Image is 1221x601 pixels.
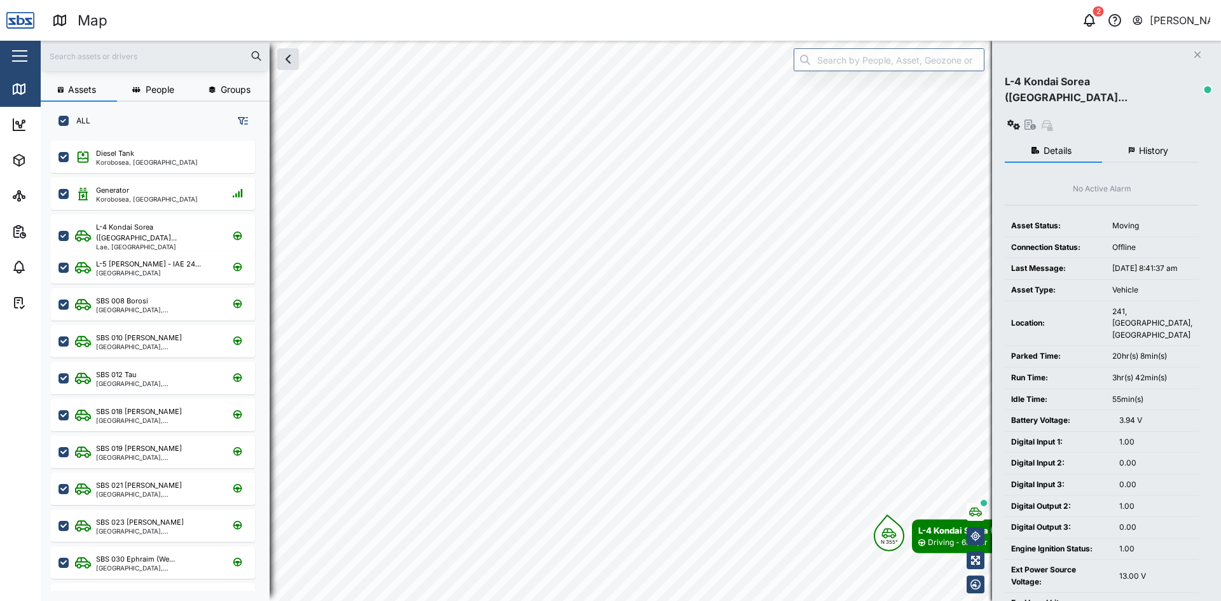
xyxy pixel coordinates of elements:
div: Digital Input 2: [1011,457,1107,469]
div: Parked Time: [1011,350,1100,363]
div: Vehicle [1112,284,1192,296]
div: Assets [33,153,72,167]
div: [GEOGRAPHIC_DATA] [96,270,201,276]
div: Offline [1112,242,1192,254]
div: L-5 [PERSON_NAME] - IAE 24... [96,259,201,270]
label: ALL [69,116,90,126]
input: Search by People, Asset, Geozone or Place [794,48,984,71]
div: SBS 012 Tau [96,370,137,380]
div: [GEOGRAPHIC_DATA], [GEOGRAPHIC_DATA] [96,343,217,350]
div: SBS 010 [PERSON_NAME] [96,333,182,343]
div: Engine Ignition Status: [1011,543,1107,555]
div: SBS 019 [PERSON_NAME] [96,443,182,454]
div: Digital Output 2: [1011,501,1107,513]
div: L-4 Kondai Sorea ([GEOGRAPHIC_DATA]... [918,524,1091,537]
div: SBS 008 Borosi [96,296,148,307]
div: [GEOGRAPHIC_DATA], [GEOGRAPHIC_DATA] [96,565,217,571]
div: Sites [33,189,64,203]
div: Asset Status: [1011,220,1100,232]
button: [PERSON_NAME] [1131,11,1211,29]
div: Generator [96,185,129,196]
div: 2 [1093,6,1104,17]
div: N 355° [881,539,898,544]
div: grid [51,136,269,591]
div: Idle Time: [1011,394,1100,406]
div: 1.00 [1119,501,1192,513]
div: Connection Status: [1011,242,1100,254]
span: History [1139,146,1168,155]
div: 1.00 [1119,543,1192,555]
div: Map [78,10,107,32]
div: 3.94 V [1119,415,1192,427]
div: [GEOGRAPHIC_DATA], [GEOGRAPHIC_DATA] [96,528,217,534]
div: 55min(s) [1112,394,1192,406]
canvas: Map [41,41,1221,601]
div: 1.00 [1119,436,1192,448]
div: [GEOGRAPHIC_DATA], [GEOGRAPHIC_DATA] [96,417,217,424]
div: Korobosea, [GEOGRAPHIC_DATA] [96,196,198,202]
div: SBS 021 [PERSON_NAME] [96,480,182,491]
div: Diesel Tank [96,148,134,159]
div: Lae, [GEOGRAPHIC_DATA] [96,244,217,250]
div: 0.00 [1119,522,1192,534]
div: Driving - 6km/hr [928,537,988,549]
div: [GEOGRAPHIC_DATA], [GEOGRAPHIC_DATA] [96,491,217,497]
div: [GEOGRAPHIC_DATA], [GEOGRAPHIC_DATA] [96,307,217,313]
div: L-4 Kondai Sorea ([GEOGRAPHIC_DATA]... [1005,74,1199,106]
input: Search assets or drivers [48,46,262,66]
div: Last Message: [1011,263,1100,275]
div: Location: [1011,317,1100,329]
div: Digital Input 3: [1011,479,1107,491]
div: SBS 023 [PERSON_NAME] [96,517,184,528]
div: 3hr(s) 42min(s) [1112,372,1192,384]
div: Alarms [33,260,72,274]
span: People [146,85,174,94]
div: Digital Output 3: [1011,522,1107,534]
div: SBS 018 [PERSON_NAME] [96,406,182,417]
div: Reports [33,225,76,238]
div: L-4 Kondai Sorea ([GEOGRAPHIC_DATA]... [96,222,217,244]
div: Asset Type: [1011,284,1100,296]
div: No Active Alarm [1073,183,1131,195]
div: [GEOGRAPHIC_DATA], [GEOGRAPHIC_DATA] [96,380,217,387]
span: Groups [221,85,251,94]
div: 13.00 V [1119,570,1192,583]
div: Map [33,82,62,96]
div: [PERSON_NAME] [1150,13,1211,29]
div: 0.00 [1119,457,1192,469]
div: Battery Voltage: [1011,415,1107,427]
img: Main Logo [6,6,34,34]
div: 241, [GEOGRAPHIC_DATA], [GEOGRAPHIC_DATA] [1112,306,1192,342]
div: Ext Power Source Voltage: [1011,564,1107,588]
div: Korobosea, [GEOGRAPHIC_DATA] [96,159,198,165]
div: [DATE] 8:41:37 am [1112,263,1192,275]
div: 20hr(s) 8min(s) [1112,350,1192,363]
div: SBS 030 Ephraim (We... [96,554,175,565]
div: Moving [1112,220,1192,232]
div: Tasks [33,296,68,310]
div: Map marker [874,520,1098,553]
div: Run Time: [1011,372,1100,384]
div: 0.00 [1119,479,1192,491]
span: Details [1044,146,1072,155]
div: Digital Input 1: [1011,436,1107,448]
div: [GEOGRAPHIC_DATA], [GEOGRAPHIC_DATA] [96,454,217,460]
div: Dashboard [33,118,90,132]
span: Assets [68,85,96,94]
